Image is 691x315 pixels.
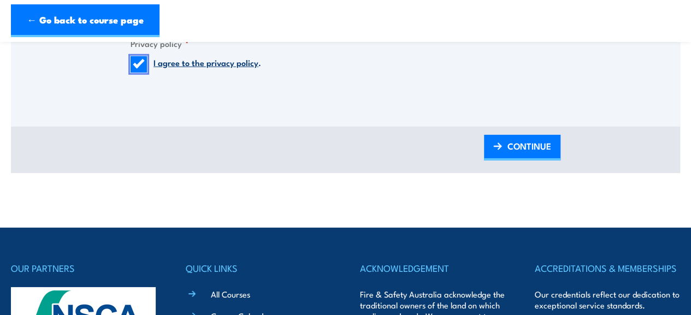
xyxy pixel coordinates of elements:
[11,260,157,276] h4: OUR PARTNERS
[360,260,506,276] h4: ACKNOWLEDGEMENT
[131,37,189,50] legend: Privacy policy
[507,132,551,161] span: CONTINUE
[211,288,250,300] a: All Courses
[535,289,681,311] p: Our credentials reflect our dedication to exceptional service standards.
[153,56,261,73] label: .
[153,56,258,68] a: I agree to the privacy policy
[11,4,160,37] a: ← Go back to course page
[535,260,681,276] h4: ACCREDITATIONS & MEMBERSHIPS
[186,260,332,276] h4: QUICK LINKS
[484,135,560,161] a: CONTINUE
